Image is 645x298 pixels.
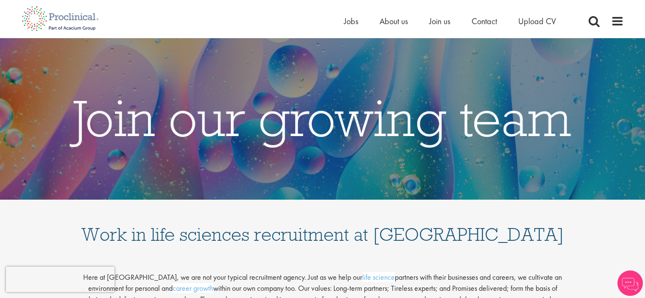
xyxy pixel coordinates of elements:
img: Chatbot [617,270,643,296]
a: Upload CV [518,16,556,27]
a: life science [362,272,395,282]
iframe: reCAPTCHA [6,267,114,292]
a: About us [380,16,408,27]
a: Jobs [344,16,358,27]
a: Contact [472,16,497,27]
a: career growth [173,283,213,293]
h1: Work in life sciences recruitment at [GEOGRAPHIC_DATA] [81,208,564,244]
a: Join us [429,16,450,27]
